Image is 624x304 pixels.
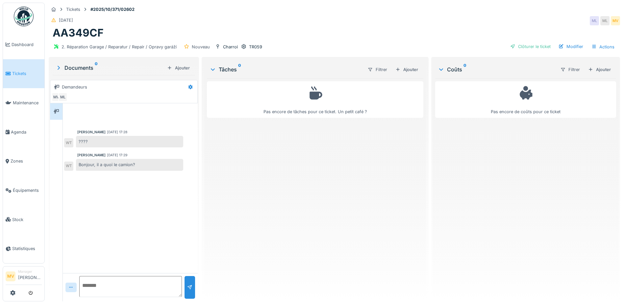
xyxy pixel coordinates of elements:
img: Badge_color-CXgf-gQk.svg [14,7,34,26]
div: Charroi [223,44,238,50]
div: Nouveau [192,44,210,50]
div: Filtrer [558,65,583,74]
a: Maintenance [3,88,44,117]
a: Stock [3,205,44,234]
div: Coûts [438,65,555,73]
div: [DATE] [59,17,73,23]
li: [PERSON_NAME] [18,269,42,283]
sup: 0 [463,65,466,73]
div: WT [64,138,73,147]
div: ML [590,16,599,25]
span: Dashboard [12,41,42,48]
span: Équipements [13,187,42,193]
span: Agenda [11,129,42,135]
div: Ajouter [393,65,421,74]
a: Équipements [3,176,44,205]
div: Ajouter [586,65,613,74]
strong: #2025/10/371/02602 [88,6,137,13]
div: ML [58,92,67,102]
li: MV [6,271,15,281]
div: Tâches [210,65,362,73]
a: MV Manager[PERSON_NAME] [6,269,42,285]
div: ???? [76,136,183,147]
sup: 0 [95,64,98,72]
div: ML [600,16,610,25]
div: Ajouter [164,63,192,72]
div: Filtrer [365,65,390,74]
div: Actions [588,42,617,52]
span: Statistiques [12,245,42,252]
div: Pas encore de tâches pour ce ticket. Un petit café ? [211,84,419,115]
a: Agenda [3,117,44,147]
sup: 0 [238,65,241,73]
div: [DATE] 17:29 [107,153,127,158]
div: [PERSON_NAME] [77,130,106,135]
div: WT [64,162,73,171]
span: Zones [11,158,42,164]
div: TR059 [249,44,262,50]
h1: AA349CF [53,27,104,39]
div: MV [611,16,620,25]
div: Clôturer le ticket [508,42,553,51]
div: Manager [18,269,42,274]
a: Dashboard [3,30,44,59]
div: Documents [55,64,164,72]
span: Stock [12,216,42,223]
div: Bonjour, il a quoi le camion? [76,159,183,170]
div: Tickets [66,6,80,13]
span: Tickets [12,70,42,77]
a: Zones [3,147,44,176]
div: Modifier [556,42,586,51]
div: [DATE] 17:28 [107,130,127,135]
a: Statistiques [3,234,44,264]
div: Pas encore de coûts pour ce ticket [439,84,612,115]
div: Demandeurs [62,84,87,90]
div: 2. Réparation Garage / Reparatur / Repair / Opravy garáží [62,44,177,50]
div: [PERSON_NAME] [77,153,106,158]
div: MV [52,92,61,102]
span: Maintenance [13,100,42,106]
a: Tickets [3,59,44,89]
